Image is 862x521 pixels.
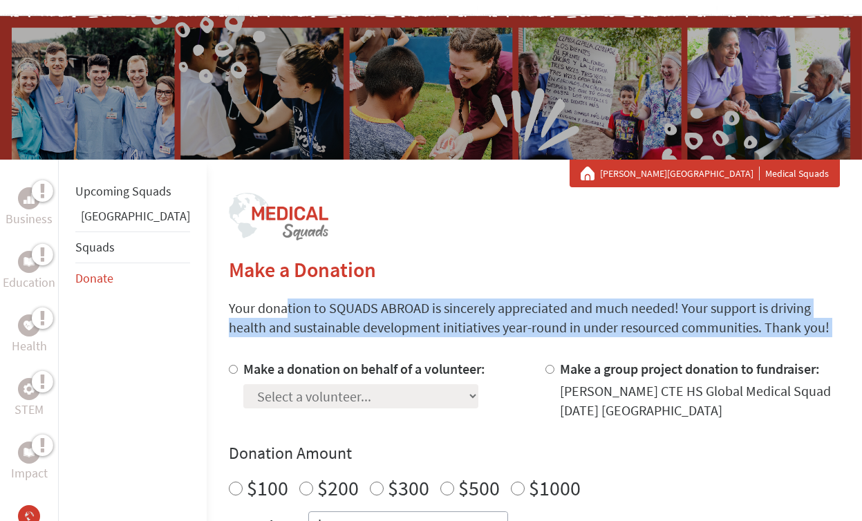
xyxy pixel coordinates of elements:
[6,187,53,229] a: BusinessBusiness
[560,381,840,420] div: [PERSON_NAME] CTE HS Global Medical Squad [DATE] [GEOGRAPHIC_DATA]
[24,448,35,457] img: Impact
[560,360,820,377] label: Make a group project donation to fundraiser:
[24,321,35,330] img: Health
[529,475,581,501] label: $1000
[458,475,500,501] label: $500
[229,193,328,240] img: logo-medical-squads.png
[75,176,190,207] li: Upcoming Squads
[75,207,190,231] li: Panama
[247,475,288,501] label: $100
[18,187,40,209] div: Business
[317,475,359,501] label: $200
[75,239,115,255] a: Squads
[581,167,829,180] div: Medical Squads
[229,299,840,337] p: Your donation to SQUADS ABROAD is sincerely appreciated and much needed! Your support is driving ...
[11,464,48,483] p: Impact
[18,378,40,400] div: STEM
[75,183,171,199] a: Upcoming Squads
[24,193,35,204] img: Business
[15,400,44,419] p: STEM
[24,383,35,395] img: STEM
[75,270,113,286] a: Donate
[6,209,53,229] p: Business
[18,251,40,273] div: Education
[75,263,190,294] li: Donate
[15,378,44,419] a: STEMSTEM
[81,208,190,224] a: [GEOGRAPHIC_DATA]
[18,442,40,464] div: Impact
[243,360,485,377] label: Make a donation on behalf of a volunteer:
[3,273,55,292] p: Education
[75,231,190,263] li: Squads
[18,314,40,337] div: Health
[12,314,47,356] a: HealthHealth
[229,257,840,282] h2: Make a Donation
[600,167,760,180] a: [PERSON_NAME][GEOGRAPHIC_DATA]
[388,475,429,501] label: $300
[11,442,48,483] a: ImpactImpact
[12,337,47,356] p: Health
[229,442,840,464] h4: Donation Amount
[3,251,55,292] a: EducationEducation
[24,257,35,267] img: Education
